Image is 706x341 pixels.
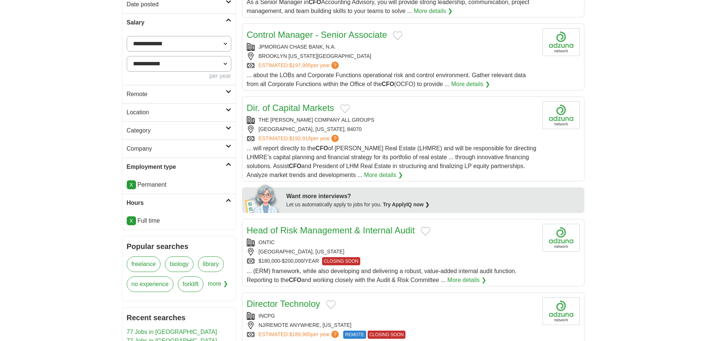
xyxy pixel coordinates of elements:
[331,135,339,142] span: ?
[127,126,226,135] h2: Category
[259,135,341,142] a: ESTIMATED:$192,919per year?
[247,312,537,320] div: INCPG
[127,216,231,225] li: Full time
[247,248,537,256] div: [GEOGRAPHIC_DATA], [US_STATE]
[289,62,311,68] span: $197,995
[122,194,236,212] a: Hours
[247,116,537,124] div: THE [PERSON_NAME] COMPANY ALL GROUPS
[247,30,387,40] a: Control Manager - Senior Associate
[127,108,226,117] h2: Location
[127,256,161,272] a: freelance
[127,163,226,171] h2: Employment type
[122,121,236,140] a: Category
[286,201,580,209] div: Let us automatically apply to jobs for you.
[340,104,350,113] button: Add to favorite jobs
[127,276,174,292] a: no experience
[127,180,136,189] a: X
[368,331,406,339] span: CLOSING SOON
[247,145,537,178] span: ... will report directly to the of [PERSON_NAME] Real Estate (LHMRE) and will be responsible for ...
[289,277,301,283] strong: CFO
[127,90,226,99] h2: Remote
[122,103,236,121] a: Location
[127,144,226,153] h2: Company
[208,276,228,296] span: more ❯
[315,145,328,151] strong: CFO
[447,276,486,285] a: More details ❯
[331,62,339,69] span: ?
[247,239,537,246] div: ONTIC
[122,140,236,158] a: Company
[543,101,580,129] img: Company logo
[127,18,226,27] h2: Salary
[451,80,490,89] a: More details ❯
[247,268,517,283] span: ... (ERM) framework, while also developing and delivering a robust, value-added internal audit fu...
[543,224,580,252] img: Company logo
[247,43,537,51] div: JPMORGAN CHASE BANK, N.A.
[364,171,403,180] a: More details ❯
[122,13,236,32] a: Salary
[414,7,453,16] a: More details ❯
[331,331,339,338] span: ?
[127,312,231,323] h2: Recent searches
[289,135,311,141] span: $192,919
[259,331,341,339] a: ESTIMATED:$189,985per year?
[326,300,336,309] button: Add to favorite jobs
[421,227,430,236] button: Add to favorite jobs
[127,329,217,335] a: 77 Jobs in [GEOGRAPHIC_DATA]
[247,52,537,60] div: BROOKLYN [US_STATE][GEOGRAPHIC_DATA]
[247,72,526,87] span: ... about the LOBs and Corporate Functions operational risk and control environment. Gather relev...
[127,72,231,81] div: per year
[127,180,231,189] li: Permanent
[322,257,360,265] span: CLOSING SOON
[247,321,537,329] div: NJ/REMOTE ANYWHERE, [US_STATE]
[247,257,537,265] div: $180,000-$200,000/YEAR
[247,225,415,235] a: Head of Risk Management & Internal Audit
[122,158,236,176] a: Employment type
[245,183,281,213] img: apply-iq-scientist.png
[247,125,537,133] div: [GEOGRAPHIC_DATA], [US_STATE], 84070
[178,276,203,292] a: forklift
[198,256,224,272] a: library
[247,299,320,309] a: Director Technoloy
[247,103,334,113] a: Dir. of Capital Markets
[383,201,430,207] a: Try ApplyIQ now ❯
[543,28,580,56] img: Company logo
[289,331,311,337] span: $189,985
[259,62,341,69] a: ESTIMATED:$197,995per year?
[165,256,193,272] a: biology
[127,199,226,207] h2: Hours
[289,163,301,169] strong: CFO
[382,81,394,87] strong: CFO
[127,216,136,225] a: X
[343,331,366,339] span: REMOTE
[393,31,402,40] button: Add to favorite jobs
[127,241,231,252] h2: Popular searches
[543,297,580,325] img: Company logo
[286,192,580,201] div: Want more interviews?
[122,85,236,103] a: Remote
